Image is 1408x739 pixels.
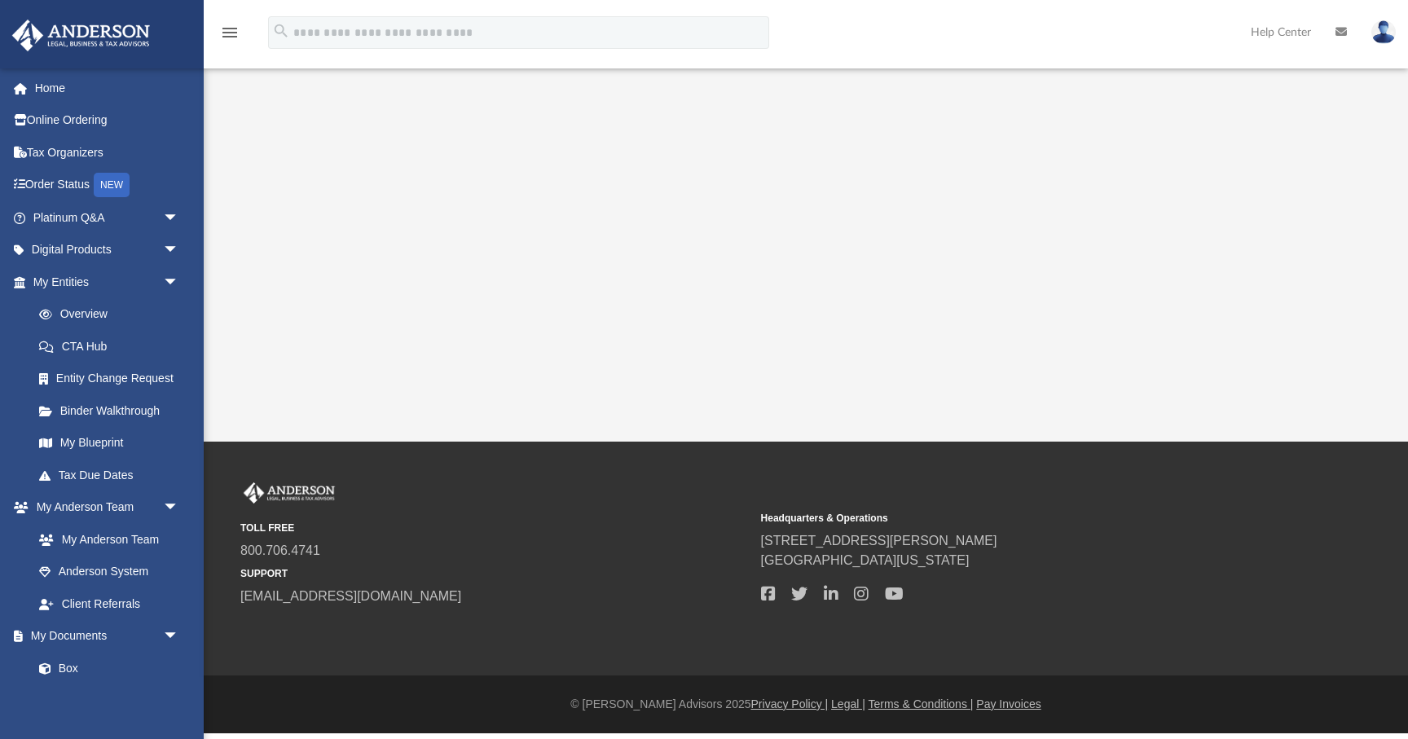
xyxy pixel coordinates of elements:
[761,534,997,548] a: [STREET_ADDRESS][PERSON_NAME]
[220,23,240,42] i: menu
[163,491,196,525] span: arrow_drop_down
[976,697,1041,710] a: Pay Invoices
[240,566,750,581] small: SUPPORT
[23,330,204,363] a: CTA Hub
[23,523,187,556] a: My Anderson Team
[23,363,204,395] a: Entity Change Request
[23,298,204,331] a: Overview
[11,136,204,169] a: Tax Organizers
[163,234,196,267] span: arrow_drop_down
[831,697,865,710] a: Legal |
[23,459,204,491] a: Tax Due Dates
[204,696,1408,713] div: © [PERSON_NAME] Advisors 2025
[1371,20,1396,44] img: User Pic
[11,72,204,104] a: Home
[11,234,204,266] a: Digital Productsarrow_drop_down
[163,620,196,653] span: arrow_drop_down
[761,553,970,567] a: [GEOGRAPHIC_DATA][US_STATE]
[11,620,196,653] a: My Documentsarrow_drop_down
[240,521,750,535] small: TOLL FREE
[11,104,204,137] a: Online Ordering
[163,201,196,235] span: arrow_drop_down
[11,201,204,234] a: Platinum Q&Aarrow_drop_down
[23,587,196,620] a: Client Referrals
[94,173,130,197] div: NEW
[23,652,187,684] a: Box
[751,697,829,710] a: Privacy Policy |
[11,491,196,524] a: My Anderson Teamarrow_drop_down
[240,543,320,557] a: 800.706.4741
[163,266,196,299] span: arrow_drop_down
[272,22,290,40] i: search
[7,20,155,51] img: Anderson Advisors Platinum Portal
[11,266,204,298] a: My Entitiesarrow_drop_down
[240,482,338,504] img: Anderson Advisors Platinum Portal
[220,31,240,42] a: menu
[761,511,1270,526] small: Headquarters & Operations
[23,684,196,717] a: Meeting Minutes
[23,427,196,460] a: My Blueprint
[869,697,974,710] a: Terms & Conditions |
[11,169,204,202] a: Order StatusNEW
[240,589,461,603] a: [EMAIL_ADDRESS][DOMAIN_NAME]
[23,556,196,588] a: Anderson System
[23,394,204,427] a: Binder Walkthrough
